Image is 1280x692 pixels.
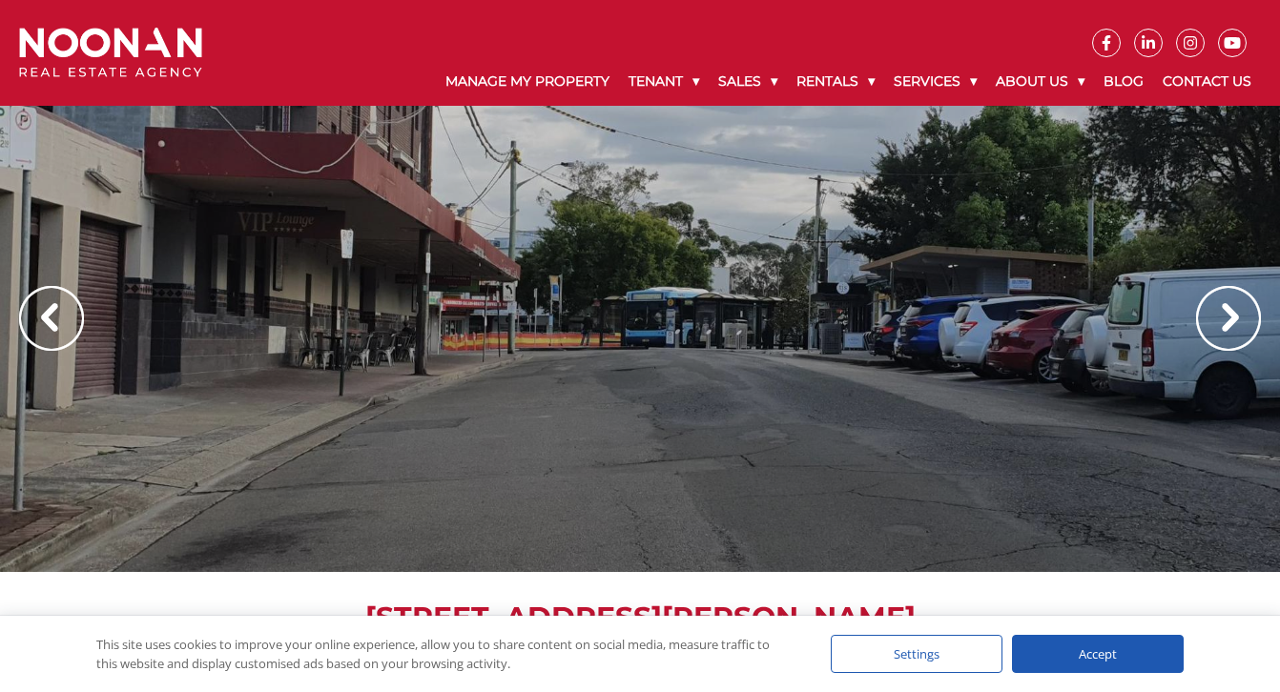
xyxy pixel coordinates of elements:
[787,57,884,106] a: Rentals
[986,57,1094,106] a: About Us
[19,286,84,351] img: Arrow slider
[19,28,202,78] img: Noonan Real Estate Agency
[884,57,986,106] a: Services
[24,600,1257,635] h1: [STREET_ADDRESS][PERSON_NAME]
[436,57,619,106] a: Manage My Property
[96,635,793,673] div: This site uses cookies to improve your online experience, allow you to share content on social me...
[619,57,709,106] a: Tenant
[831,635,1002,673] div: Settings
[1153,57,1261,106] a: Contact Us
[1094,57,1153,106] a: Blog
[709,57,787,106] a: Sales
[1012,635,1184,673] div: Accept
[1196,286,1261,351] img: Arrow slider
